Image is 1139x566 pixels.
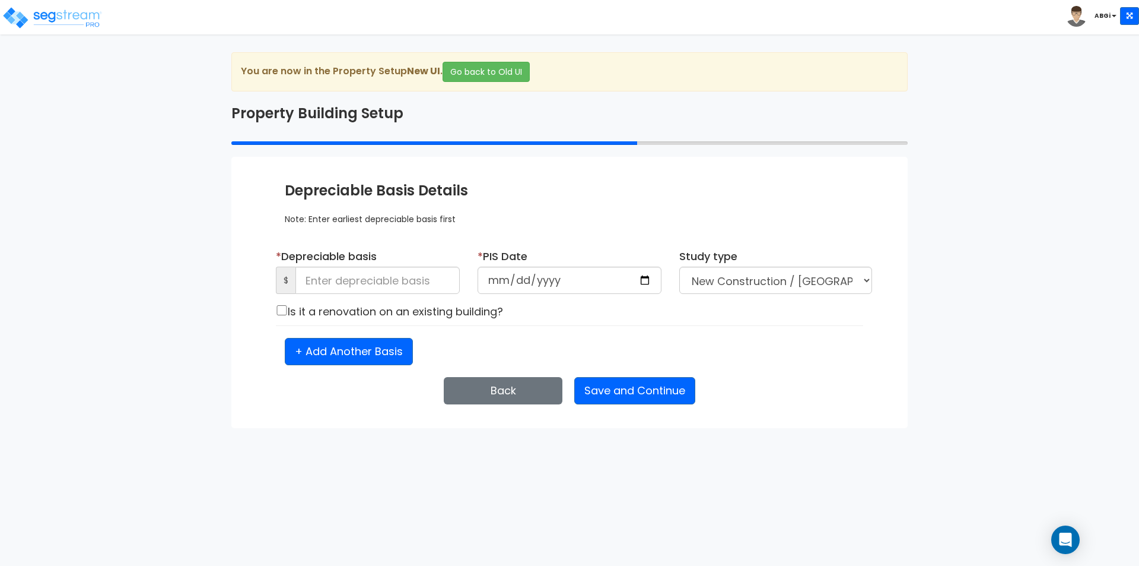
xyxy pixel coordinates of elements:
[478,249,527,264] label: PIS Date
[478,267,661,294] input: Select date
[443,62,530,82] button: Go back to Old UI
[2,6,103,30] img: logo_pro_r.png
[679,249,737,264] label: Study type
[285,181,854,201] div: Depreciable Basis Details
[444,377,562,404] button: Back
[295,267,460,294] input: Enter depreciable basis
[1066,6,1087,27] img: avatar.png
[267,303,872,320] div: Is it a renovation on an existing building?
[222,103,917,124] div: Property Building Setup
[231,52,908,91] div: You are now in the Property Setup .
[285,201,854,225] div: Note: Enter earliest depreciable basis first
[285,338,413,365] button: + Add Another Basis
[1051,526,1080,554] div: Open Intercom Messenger
[276,249,377,264] label: Depreciable basis
[1095,11,1111,20] b: ABGi
[574,377,695,404] button: Save and Continue
[407,64,440,78] strong: New UI
[276,267,295,294] span: $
